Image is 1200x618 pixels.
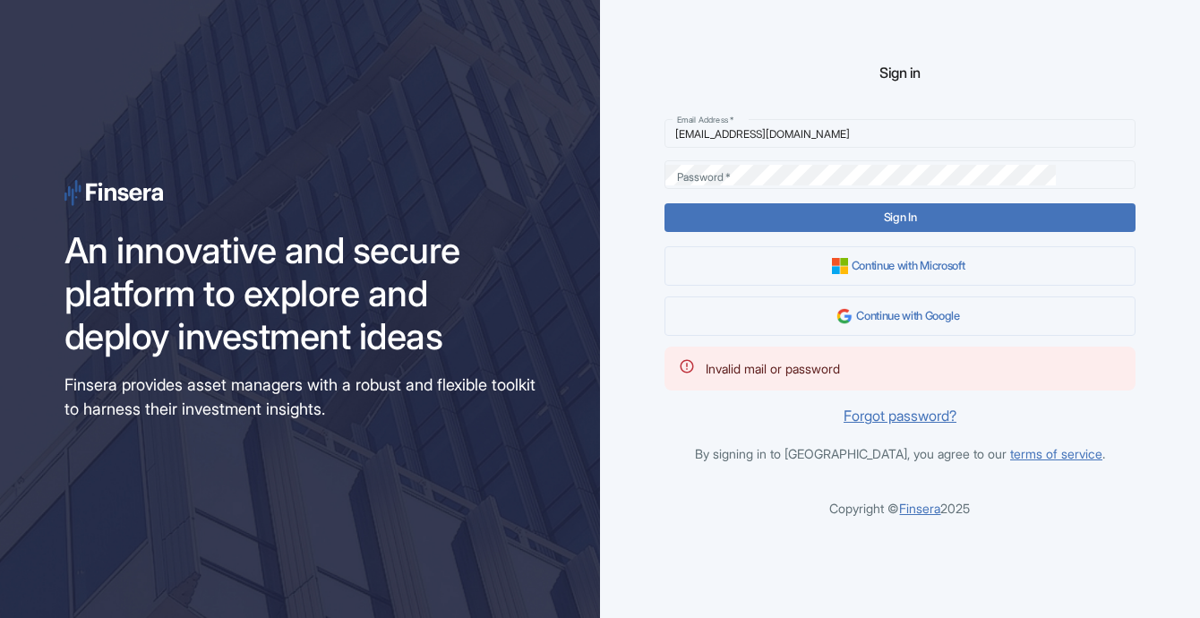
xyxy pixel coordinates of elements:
h1: Sign in [664,64,1136,82]
button: Continue with Microsoft [664,246,1136,286]
button: Sign In [664,203,1136,232]
a: terms of service [1010,446,1102,461]
button: Continue with Google [664,296,1136,336]
p: An innovative and secure platform to explore and deploy investment ideas [64,229,536,358]
div: Invalid mail or password [706,352,840,385]
a: Forgot password? [664,405,1136,426]
p: Copyright © 2025 [664,499,1136,518]
h6: Finsera provides asset managers with a robust and flexible toolkit to harness their investment in... [64,373,536,421]
img: microsoft-logo.png [832,258,848,274]
label: Email Address [677,114,734,125]
img: logo-signup.svg [64,180,163,206]
a: Finsera [900,501,941,516]
img: google-logo.png [836,308,853,324]
p: By signing in to [GEOGRAPHIC_DATA], you agree to our . [664,444,1136,463]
